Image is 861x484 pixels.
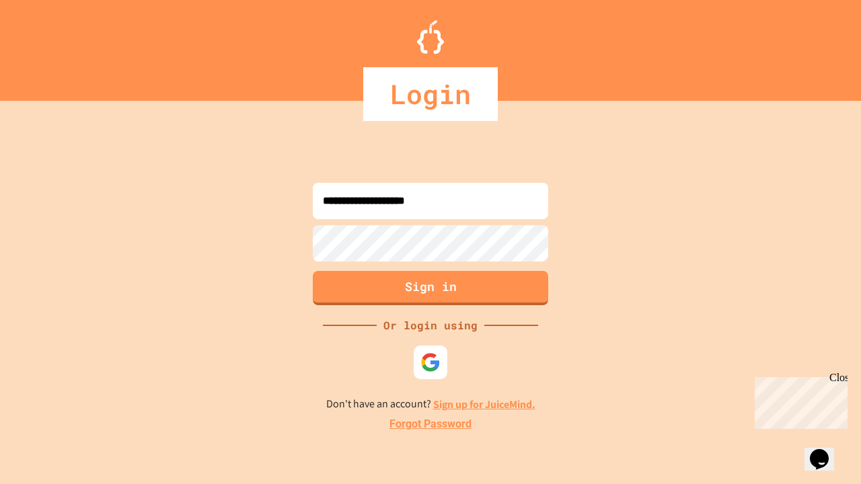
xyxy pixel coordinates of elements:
iframe: chat widget [804,430,848,471]
iframe: chat widget [749,372,848,429]
div: Login [363,67,498,121]
p: Don't have an account? [326,396,535,413]
div: Chat with us now!Close [5,5,93,85]
img: google-icon.svg [420,352,441,372]
a: Sign up for JuiceMind. [433,397,535,411]
div: Or login using [377,317,484,333]
a: Forgot Password [389,416,472,432]
button: Sign in [313,271,548,305]
img: Logo.svg [417,20,444,54]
